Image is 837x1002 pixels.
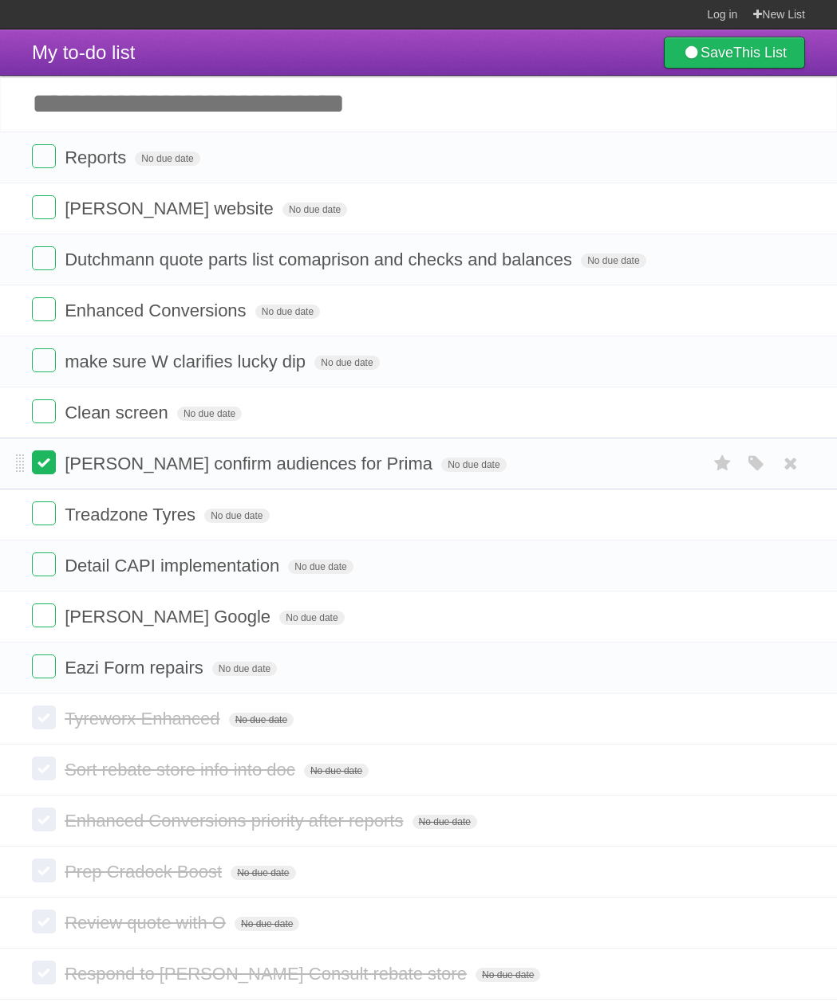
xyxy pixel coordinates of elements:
[288,560,353,574] span: No due date
[229,713,294,727] span: No due date
[733,45,787,61] b: This List
[32,399,56,423] label: Done
[314,356,379,370] span: No due date
[32,654,56,678] label: Done
[708,450,738,477] label: Star task
[235,917,299,931] span: No due date
[32,501,56,525] label: Done
[65,147,130,167] span: Reports
[65,709,223,729] span: Tyreworx Enhanced
[65,505,199,525] span: Treadzone Tyres
[65,454,436,473] span: [PERSON_NAME] confirm audiences for Prima
[212,662,277,676] span: No due date
[664,37,805,69] a: SaveThis List
[65,352,310,371] span: make sure W clarifies lucky dip
[279,611,344,625] span: No due date
[65,658,207,678] span: Eazi Form repairs
[65,913,230,933] span: Review quote with O
[231,866,295,880] span: No due date
[32,195,56,219] label: Done
[32,41,135,63] span: My to-do list
[32,859,56,882] label: Done
[441,458,506,472] span: No due date
[65,403,172,422] span: Clean screen
[65,250,576,269] span: Dutchmann quote parts list comaprison and checks and balances
[32,348,56,372] label: Done
[65,760,299,780] span: Sort rebate store info into doc
[32,756,56,780] label: Done
[32,450,56,474] label: Done
[32,603,56,627] label: Done
[413,815,477,829] span: No due date
[65,862,226,882] span: Prep Cradock Boost
[65,301,250,320] span: Enhanced Conversions
[32,910,56,933] label: Done
[581,253,646,268] span: No due date
[65,556,283,576] span: Detail CAPI implementation
[65,198,278,218] span: [PERSON_NAME] website
[282,202,347,217] span: No due date
[32,246,56,270] label: Done
[135,151,199,166] span: No due date
[255,305,320,319] span: No due date
[476,968,540,982] span: No due date
[32,961,56,984] label: Done
[65,811,407,831] span: Enhanced Conversions priority after reports
[32,705,56,729] label: Done
[32,297,56,321] label: Done
[65,964,471,984] span: Respond to [PERSON_NAME] Consult rebate store
[204,509,269,523] span: No due date
[32,807,56,831] label: Done
[65,607,274,627] span: [PERSON_NAME] Google
[304,764,369,778] span: No due date
[32,552,56,576] label: Done
[32,144,56,168] label: Done
[177,407,242,421] span: No due date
